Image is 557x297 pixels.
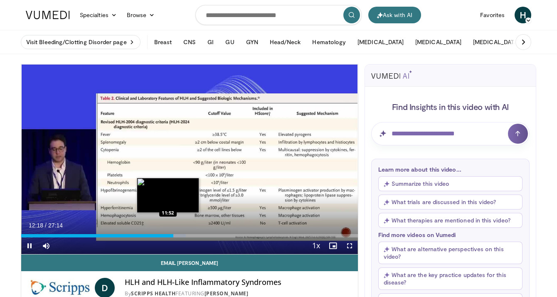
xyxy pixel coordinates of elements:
button: Mute [38,237,54,254]
h4: HLH and HLH-Like Inflammatory Syndromes [125,278,351,287]
input: Search topics, interventions [195,5,362,25]
button: Summarize this video [378,176,522,191]
button: What are alternative perspectives on this video? [378,242,522,264]
button: What trials are discussed in this video? [378,195,522,210]
a: Specialties [75,7,122,23]
button: Ask with AI [368,7,421,23]
button: Fullscreen [341,237,358,254]
button: GYN [241,34,263,50]
button: Enable picture-in-picture mode [325,237,341,254]
span: 12:18 [29,222,43,229]
a: Email [PERSON_NAME] [21,255,358,271]
button: [MEDICAL_DATA] [352,34,409,50]
img: vumedi-ai-logo.svg [371,70,412,79]
p: Find more videos on Vumedi [378,231,522,238]
a: Scripps Health [131,290,175,297]
p: Learn more about this video... [378,166,522,173]
a: Favorites [475,7,510,23]
span: / [45,222,47,229]
span: 27:14 [48,222,63,229]
a: H [515,7,531,23]
button: CNS [178,34,201,50]
button: What are the key practice updates for this disease? [378,267,522,290]
button: What therapies are mentioned in this video? [378,213,522,228]
input: Question for AI [371,122,530,145]
button: Hematology [307,34,351,50]
button: [MEDICAL_DATA] [468,34,524,50]
img: image.jpeg [137,178,199,213]
div: Progress Bar [21,234,358,237]
a: Browse [122,7,160,23]
button: Breast [149,34,177,50]
video-js: Video Player [21,65,358,255]
button: Playback Rate [308,237,325,254]
button: [MEDICAL_DATA] [410,34,466,50]
button: Head/Neck [265,34,306,50]
a: [PERSON_NAME] [205,290,249,297]
img: VuMedi Logo [26,11,70,19]
button: Pause [21,237,38,254]
a: Visit Bleeding/Clotting Disorder page [21,35,140,49]
h4: Find Insights in this video with AI [371,101,530,112]
button: GU [220,34,239,50]
button: GI [202,34,219,50]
